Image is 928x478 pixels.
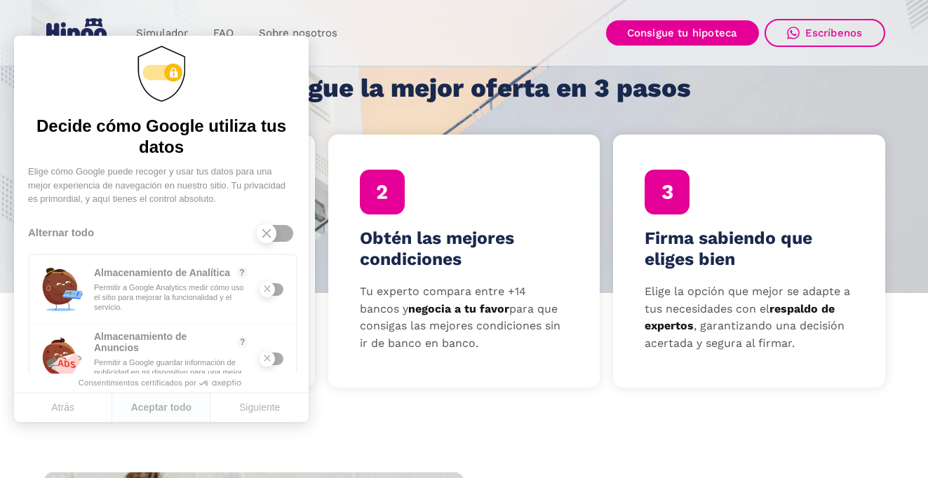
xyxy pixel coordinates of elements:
a: Sobre nosotros [246,20,350,47]
h1: Consigue la mejor oferta en 3 pasos [237,74,691,102]
p: Tu experto compara entre +14 bancos y para que consigas las mejores condiciones sin ir de banco e... [360,283,569,353]
p: Elige la opción que mejor se adapte a tus necesidades con el , garantizando una decisión acertada... [645,283,854,353]
div: Escríbenos [805,27,863,39]
h4: Obtén las mejores condiciones [360,228,569,270]
a: Simulador [123,20,201,47]
h4: Firma sabiendo que eliges bien [645,228,854,270]
strong: negocia a tu favor [408,302,509,315]
a: home [43,13,112,54]
a: Consigue tu hipoteca [606,20,759,46]
a: FAQ [201,20,246,47]
a: Escríbenos [765,19,885,47]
